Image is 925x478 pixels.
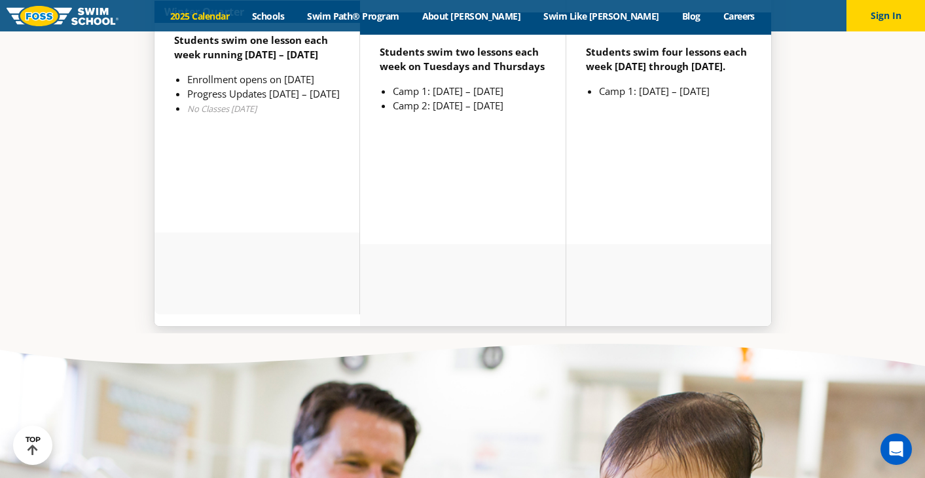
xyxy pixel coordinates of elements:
em: No Classes [DATE] [187,103,257,115]
a: Schools [241,10,296,22]
strong: Students swim one lesson each week running [DATE] – [DATE] [174,33,328,61]
li: Camp 2: [DATE] – [DATE] [393,98,546,113]
a: Swim Path® Program [296,10,410,22]
a: About [PERSON_NAME] [410,10,532,22]
a: Swim Like [PERSON_NAME] [532,10,671,22]
strong: Students swim four lessons each week [DATE] through [DATE]. [586,45,747,73]
div: Open Intercom Messenger [880,433,912,465]
strong: Students swim two lessons each week on Tuesdays and Thursdays [380,45,545,73]
a: 2025 Calendar [159,10,241,22]
div: TOP [26,435,41,456]
li: Progress Updates [DATE] – [DATE] [187,86,340,101]
li: Enrollment opens on [DATE] [187,72,340,86]
li: Camp 1: [DATE] – [DATE] [393,84,546,98]
a: Blog [670,10,712,22]
img: FOSS Swim School Logo [7,6,118,26]
li: Camp 1: [DATE] – [DATE] [599,84,752,98]
a: Careers [712,10,766,22]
